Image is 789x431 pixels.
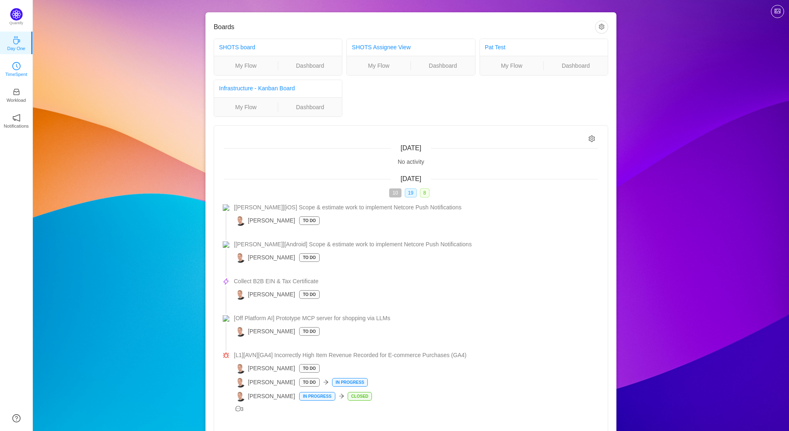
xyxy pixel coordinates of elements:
p: To Do [300,365,319,372]
a: icon: notificationNotifications [12,116,21,124]
span: [[PERSON_NAME]][iOS] Scope & estimate work to implement Netcore Push Notifications [234,203,461,212]
img: PL [235,392,245,401]
span: [DATE] [401,144,421,151]
p: Notifications [4,122,29,130]
img: PL [235,364,245,374]
a: [Off Platform AI] Prototype MCP server for shopping via LLMs [234,314,598,323]
span: 8 [420,188,429,197]
img: PL [235,216,245,226]
span: 19 [405,188,417,197]
p: To Do [300,291,319,298]
img: PL [235,327,245,337]
i: icon: clock-circle [12,62,21,70]
a: My Flow [480,61,544,70]
p: In Progress [332,378,367,386]
span: [Off Platform AI] Prototype MCP server for shopping via LLMs [234,314,390,323]
i: icon: setting [588,135,595,142]
img: PL [235,253,245,263]
span: [[PERSON_NAME]][Android] Scope & estimate work to implement Netcore Push Notifications [234,240,472,249]
span: [L1][AVN][GA4] Incorrectly High Item Revenue Recorded for E-commerce Purchases (GA4) [234,351,466,360]
a: Collect B2B EIN & Tax Certificate [234,277,598,286]
p: Closed [348,392,372,400]
span: Collect B2B EIN & Tax Certificate [234,277,318,286]
p: To Do [300,378,319,386]
span: [PERSON_NAME] [235,216,295,226]
span: [PERSON_NAME] [235,378,295,387]
h3: Boards [214,23,595,31]
button: icon: picture [771,5,784,18]
p: Workload [7,96,26,104]
i: icon: inbox [12,88,21,96]
a: My Flow [347,61,411,70]
img: PL [235,378,245,387]
p: In Progress [300,392,335,400]
span: [DATE] [401,175,421,182]
i: icon: arrow-right [323,379,329,385]
a: SHOTS Assignee View [352,44,411,50]
a: My Flow [214,61,278,70]
button: icon: setting [595,21,608,34]
a: [[PERSON_NAME]][iOS] Scope & estimate work to implement Netcore Push Notifications [234,203,598,212]
p: To Do [300,217,319,225]
a: icon: inboxWorkload [12,90,21,99]
p: Quantify [9,21,23,26]
p: To Do [300,328,319,335]
a: Infrastructure - Kanban Board [219,85,295,92]
img: Quantify [10,8,23,21]
a: Dashboard [278,61,342,70]
i: icon: arrow-right [339,393,344,399]
a: icon: clock-circleTimeSpent [12,64,21,73]
a: Dashboard [278,103,342,112]
a: Dashboard [544,61,608,70]
a: Pat Test [485,44,505,50]
i: icon: coffee [12,36,21,44]
a: Dashboard [411,61,475,70]
i: icon: notification [12,114,21,122]
span: 10 [389,188,401,197]
span: [PERSON_NAME] [235,290,295,300]
span: [PERSON_NAME] [235,327,295,337]
p: Day One [7,45,25,52]
a: My Flow [214,103,278,112]
p: To Do [300,254,319,261]
div: No activity [224,158,598,166]
img: PL [235,290,245,300]
a: [[PERSON_NAME]][Android] Scope & estimate work to implement Netcore Push Notifications [234,240,598,249]
span: [PERSON_NAME] [235,364,295,374]
p: TimeSpent [5,71,28,78]
a: icon: coffeeDay One [12,39,21,47]
a: icon: question-circle [12,414,21,422]
span: [PERSON_NAME] [235,392,295,401]
a: [L1][AVN][GA4] Incorrectly High Item Revenue Recorded for E-commerce Purchases (GA4) [234,351,598,360]
a: SHOTS board [219,44,255,50]
i: icon: message [235,406,241,411]
span: 3 [235,406,244,412]
span: [PERSON_NAME] [235,253,295,263]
